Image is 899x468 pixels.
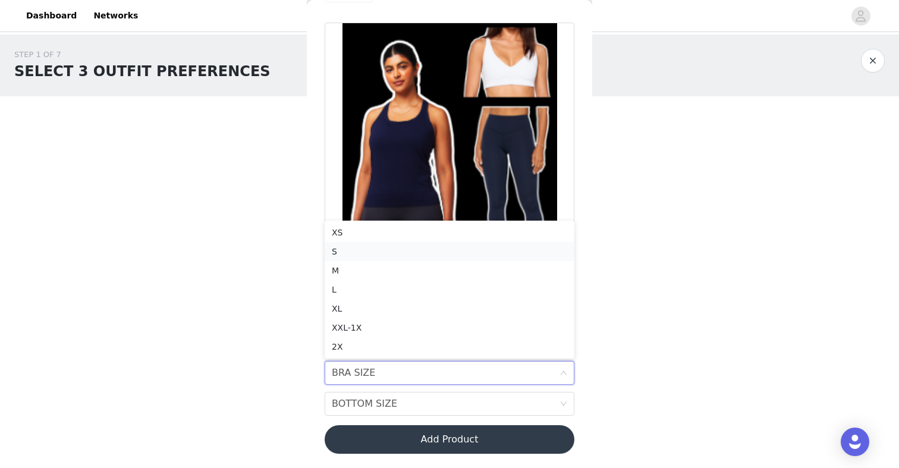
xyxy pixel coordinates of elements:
div: XXL-1X [332,321,567,334]
i: icon: down [560,400,567,409]
div: XL [332,302,567,315]
div: STEP 1 OF 7 [14,49,271,61]
div: Open Intercom Messenger [841,428,869,456]
div: M [332,264,567,277]
div: avatar [855,7,866,26]
h1: SELECT 3 OUTFIT PREFERENCES [14,61,271,82]
div: BOTTOM SIZE [332,392,397,415]
i: icon: down [560,369,567,378]
a: Dashboard [19,2,84,29]
div: L [332,283,567,296]
button: Add Product [325,425,574,454]
div: S [332,245,567,258]
div: 2X [332,340,567,353]
div: XS [332,226,567,239]
div: BRA SIZE [332,362,375,384]
a: Networks [86,2,145,29]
